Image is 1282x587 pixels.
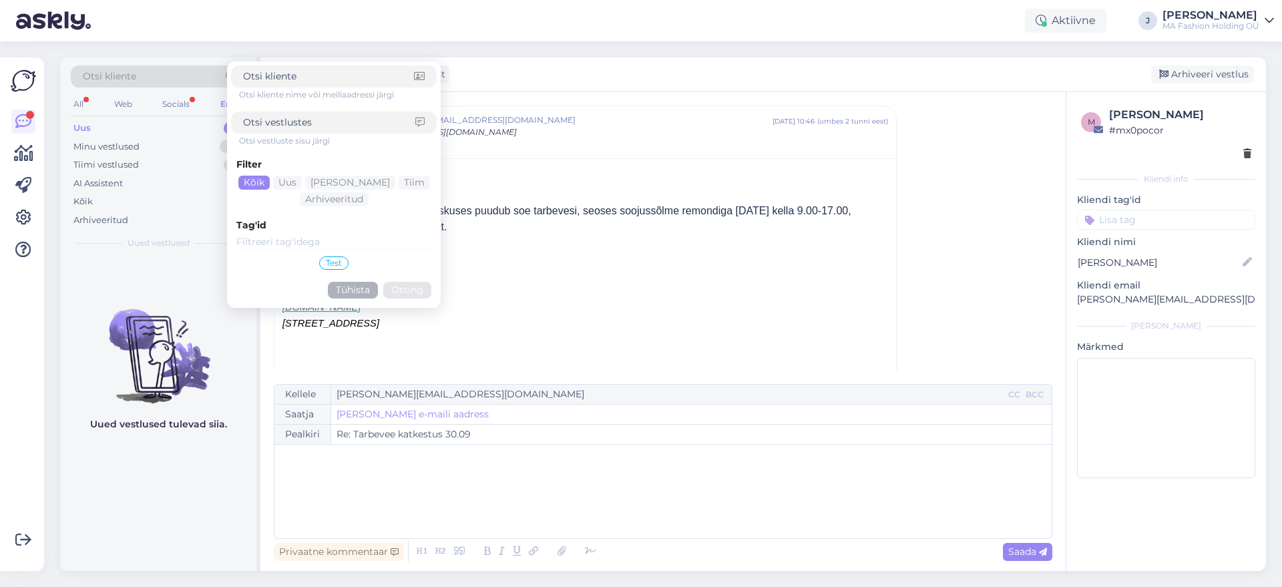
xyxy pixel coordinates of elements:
p: [PERSON_NAME], et Nautica keskuses puudub soe tarbevesi, seoses soojussõlme remondiga [DATE] kell... [282,203,888,235]
div: Kliendi info [1077,173,1255,185]
div: Socials [160,95,192,113]
span: Saada [1008,546,1047,558]
div: [PERSON_NAME] [1109,107,1251,123]
div: Saatja [274,405,331,424]
div: Aktiivne [1025,9,1106,33]
div: [DATE] 10:46 [773,116,815,126]
div: Minu vestlused [73,140,140,154]
input: Recepient... [331,385,1006,404]
input: Otsi vestlustes [243,116,415,130]
p: Uued vestlused tulevad siia. [90,417,227,431]
div: ( umbes 2 tunni eest ) [817,116,888,126]
div: [PERSON_NAME] [1162,10,1259,21]
p: Head! [282,251,888,267]
input: Filtreeri tag'idega [236,235,431,250]
span: Otsi kliente [83,69,136,83]
div: Tag'id [236,218,431,232]
div: Tiimi vestlused [73,158,139,172]
div: 0 [224,122,243,135]
input: Lisa tag [1077,210,1255,230]
div: 0 [224,158,243,172]
div: MA Fashion Holding OÜ [1162,21,1259,31]
div: Kõik [73,195,93,208]
p: Kliendi nimi [1077,235,1255,249]
div: Kellele [274,385,331,404]
div: # mx0pocor [1109,123,1251,138]
input: Otsi kliente [243,69,414,83]
div: Uus [73,122,91,135]
div: [PERSON_NAME] [1077,320,1255,332]
a: [PERSON_NAME] e-maili aadress [337,407,489,421]
span: m [1088,117,1095,127]
div: CC [1006,389,1023,401]
span: [PERSON_NAME][EMAIL_ADDRESS][DOMAIN_NAME] [358,114,773,126]
div: Arhiveeri vestlus [1151,65,1254,83]
div: Arhiveeritud [73,214,128,227]
div: J [1138,11,1157,30]
p: Kliendi email [1077,278,1255,292]
div: 29 [220,140,243,154]
div: BCC [1023,389,1046,401]
span: [STREET_ADDRESS] [282,318,379,329]
input: Write subject here... [331,425,1052,444]
a: [PERSON_NAME]MA Fashion Holding OÜ [1162,10,1274,31]
input: Lisa nimi [1078,255,1240,270]
p: Tere! [282,171,888,187]
div: Otsi kliente nime või meiliaadressi järgi [239,89,437,101]
div: Kõik [238,176,270,190]
div: Email [218,95,246,113]
p: Märkmed [1077,340,1255,354]
div: Pealkiri [274,425,331,444]
div: Web [112,95,135,113]
img: Askly Logo [11,68,36,93]
div: Filter [236,158,431,172]
div: Privaatne kommentaar [274,543,404,561]
div: All [71,95,86,113]
div: Otsi vestluste sisu järgi [239,135,437,147]
p: [PERSON_NAME][EMAIL_ADDRESS][DOMAIN_NAME] [1077,292,1255,307]
span: Uued vestlused [128,237,190,249]
div: AI Assistent [73,177,123,190]
p: Kliendi tag'id [1077,193,1255,207]
span: [EMAIL_ADDRESS][DOMAIN_NAME] [369,127,517,137]
img: No chats [60,285,256,405]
